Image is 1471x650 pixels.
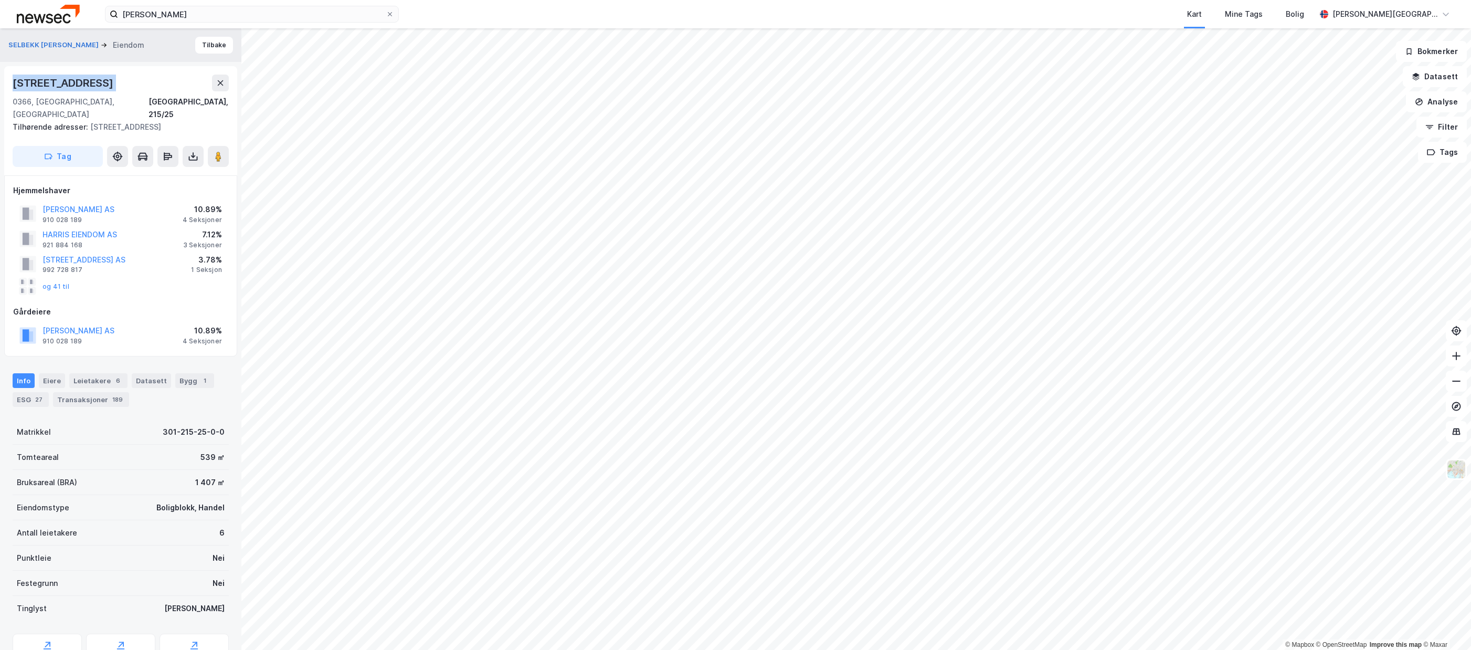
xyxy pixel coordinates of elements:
div: Leietakere [69,373,128,388]
a: Improve this map [1370,641,1422,648]
div: Eiendomstype [17,501,69,514]
div: [PERSON_NAME] [164,602,225,615]
div: Punktleie [17,552,51,564]
div: 27 [33,394,45,405]
iframe: Chat Widget [1419,600,1471,650]
div: Matrikkel [17,426,51,438]
div: Gårdeiere [13,306,228,318]
button: Datasett [1403,66,1467,87]
button: Tags [1418,142,1467,163]
div: 921 884 168 [43,241,82,249]
span: Tilhørende adresser: [13,122,90,131]
div: 3 Seksjoner [183,241,222,249]
div: 1 [199,375,210,386]
div: 910 028 189 [43,216,82,224]
div: 4 Seksjoner [183,216,222,224]
div: [STREET_ADDRESS] [13,121,220,133]
a: Mapbox [1285,641,1314,648]
div: Nei [213,552,225,564]
div: Mine Tags [1225,8,1263,20]
div: Tomteareal [17,451,59,464]
div: 189 [110,394,125,405]
div: Datasett [132,373,171,388]
button: Tilbake [195,37,233,54]
div: 7.12% [183,228,222,241]
div: 910 028 189 [43,337,82,345]
div: 539 ㎡ [200,451,225,464]
div: Eiere [39,373,65,388]
div: 1 407 ㎡ [195,476,225,489]
div: 10.89% [183,324,222,337]
button: Filter [1416,117,1467,138]
div: Eiendom [113,39,144,51]
div: 3.78% [191,254,222,266]
div: 301-215-25-0-0 [163,426,225,438]
div: Bruksareal (BRA) [17,476,77,489]
div: Nei [213,577,225,590]
div: Hjemmelshaver [13,184,228,197]
div: ESG [13,392,49,407]
a: OpenStreetMap [1316,641,1367,648]
div: 4 Seksjoner [183,337,222,345]
div: Bolig [1286,8,1304,20]
div: 6 [219,527,225,539]
div: 1 Seksjon [191,266,222,274]
div: Transaksjoner [53,392,129,407]
button: SELBEKK [PERSON_NAME] [8,40,101,50]
img: newsec-logo.f6e21ccffca1b3a03d2d.png [17,5,80,23]
div: Kontrollprogram for chat [1419,600,1471,650]
div: 0366, [GEOGRAPHIC_DATA], [GEOGRAPHIC_DATA] [13,96,149,121]
button: Bokmerker [1396,41,1467,62]
div: 6 [113,375,123,386]
div: Boligblokk, Handel [156,501,225,514]
input: Søk på adresse, matrikkel, gårdeiere, leietakere eller personer [118,6,386,22]
div: Kart [1187,8,1202,20]
div: Festegrunn [17,577,58,590]
div: 992 728 817 [43,266,82,274]
button: Tag [13,146,103,167]
div: Tinglyst [17,602,47,615]
div: [PERSON_NAME][GEOGRAPHIC_DATA] [1332,8,1437,20]
div: 10.89% [183,203,222,216]
div: Info [13,373,35,388]
div: [GEOGRAPHIC_DATA], 215/25 [149,96,229,121]
div: Bygg [175,373,214,388]
div: Antall leietakere [17,527,77,539]
img: Z [1446,459,1466,479]
div: [STREET_ADDRESS] [13,75,115,91]
button: Analyse [1406,91,1467,112]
